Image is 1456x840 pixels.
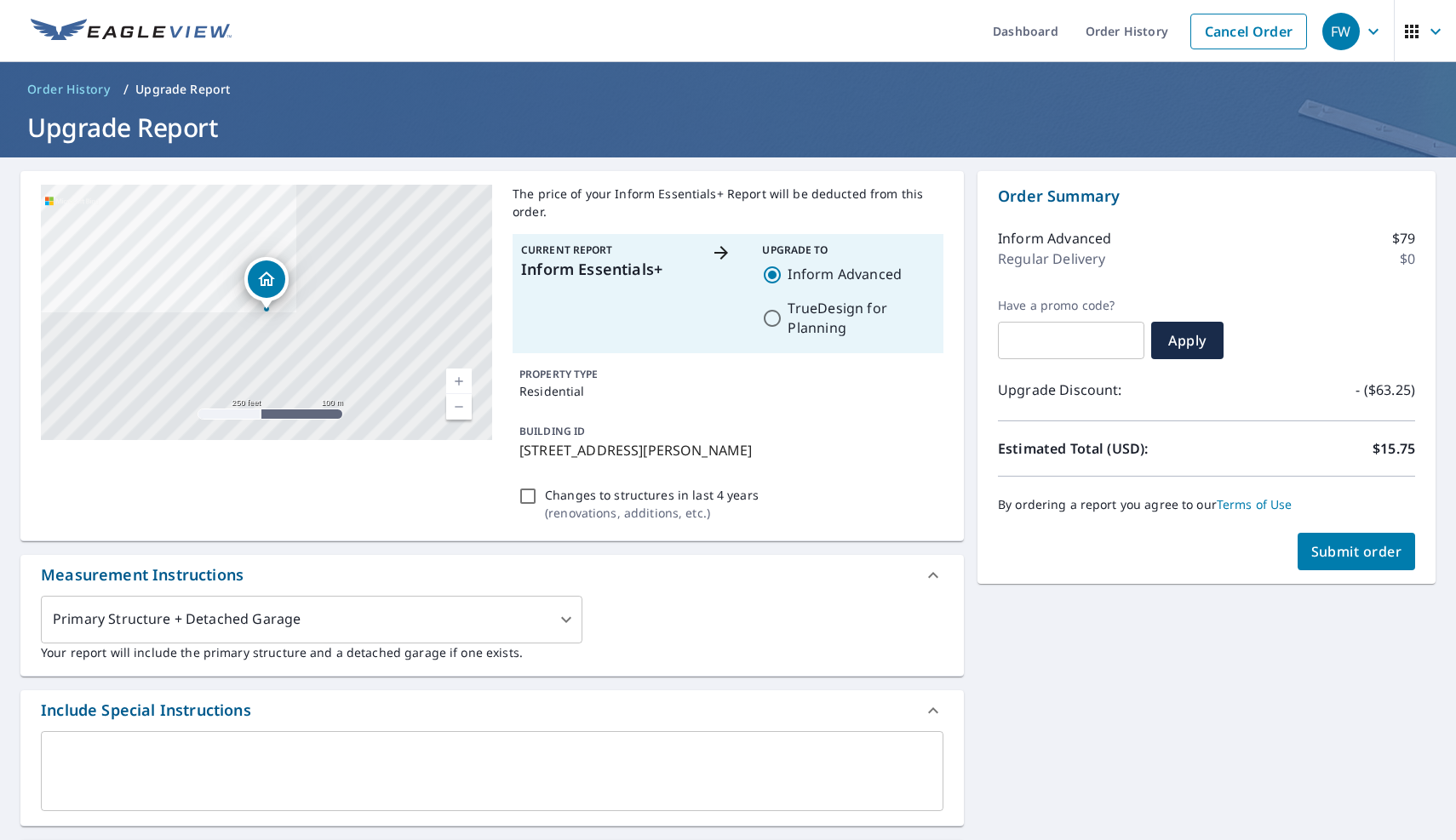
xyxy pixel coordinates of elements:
[545,486,759,504] p: Changes to structures in last 4 years
[545,504,759,522] p: ( renovations, additions, etc. )
[762,243,935,258] p: Upgrade To
[20,110,1436,145] h1: Upgrade Report
[1322,13,1360,50] div: FW
[1373,438,1415,459] p: $15.75
[1165,331,1210,350] span: Apply
[244,257,289,310] div: Dropped pin, building 1, Residential property, 6515 Calypso Dr Orlando, FL 32809
[1400,249,1415,269] p: $0
[521,243,694,258] p: Current Report
[41,699,251,722] div: Include Special Instructions
[788,299,935,338] label: TrueDesign for Planning
[998,380,1207,400] p: Upgrade Discount:
[27,81,110,98] span: Order History
[998,497,1415,512] p: By ordering a report you agree to our
[20,76,117,103] a: Order History
[998,438,1207,459] p: Estimated Total (USD):
[20,690,964,731] div: Include Special Instructions
[1151,322,1224,359] button: Apply
[521,258,694,281] p: Inform Essentials+
[446,369,472,394] a: Current Level 17, Zoom In
[519,367,937,382] p: PROPERTY TYPE
[20,555,964,596] div: Measurement Instructions
[998,298,1144,313] label: Have a promo code?
[31,19,232,44] img: EV Logo
[998,228,1111,249] p: Inform Advanced
[519,382,937,400] p: Residential
[41,643,943,661] p: Your report will include the primary structure and a detached garage if one exists.
[998,185,1415,208] p: Order Summary
[519,424,585,438] p: BUILDING ID
[446,394,472,420] a: Current Level 17, Zoom Out
[788,265,902,285] label: Inform Advanced
[519,440,937,460] p: [STREET_ADDRESS][PERSON_NAME]
[41,596,582,643] div: Primary Structure + Detached Garage
[41,563,244,586] div: Measurement Instructions
[998,249,1105,269] p: Regular Delivery
[20,76,1436,103] nav: breadcrumb
[1190,14,1307,49] a: Cancel Order
[513,185,943,220] p: The price of your Inform Essentials+ Report will be deducted from this order.
[123,79,129,100] li: /
[1356,380,1415,400] p: - ($63.25)
[1311,542,1402,561] span: Submit order
[1392,228,1415,249] p: $79
[135,81,230,98] p: Upgrade Report
[1217,496,1293,512] a: Terms of Use
[1298,533,1416,570] button: Submit order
